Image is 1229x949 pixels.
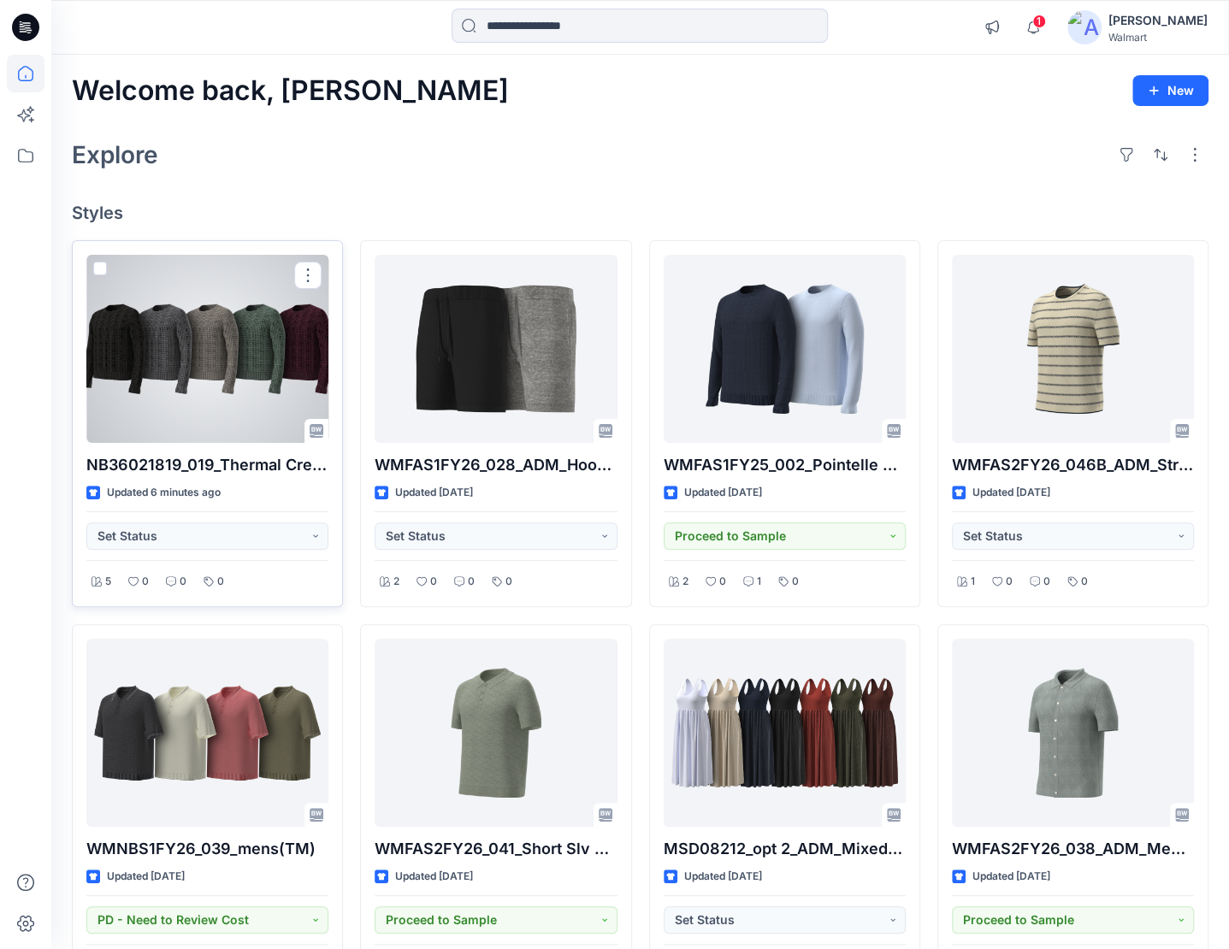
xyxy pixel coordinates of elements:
[86,255,328,443] a: NB36021819_019_Thermal Crew Neck
[1006,573,1013,591] p: 0
[105,573,111,591] p: 5
[1132,75,1208,106] button: New
[393,573,399,591] p: 2
[952,639,1194,827] a: WMFAS2FY26_038_ADM_Mens Diamond Stitch Button down 2
[107,868,185,886] p: Updated [DATE]
[217,573,224,591] p: 0
[971,573,975,591] p: 1
[375,639,617,827] a: WMFAS2FY26_041_Short Slv Boucle
[972,868,1050,886] p: Updated [DATE]
[757,573,761,591] p: 1
[72,141,158,168] h2: Explore
[682,573,688,591] p: 2
[952,837,1194,861] p: WMFAS2FY26_038_ADM_Mens Diamond Stitch Button down 2
[792,573,799,591] p: 0
[375,453,617,477] p: WMFAS1FY26_028_ADM_Hoodie Sweater
[664,837,906,861] p: MSD08212_opt 2_ADM_Mixed Media Tank Dress
[952,453,1194,477] p: WMFAS2FY26_046B_ADM_Stripe Tee
[1067,10,1102,44] img: avatar
[395,484,473,502] p: Updated [DATE]
[1108,10,1208,31] div: [PERSON_NAME]
[1032,15,1046,28] span: 1
[664,453,906,477] p: WMFAS1FY25_002_Pointelle Cable Crewnek
[719,573,726,591] p: 0
[86,837,328,861] p: WMNBS1FY26_039_mens(TM)
[430,573,437,591] p: 0
[952,255,1194,443] a: WMFAS2FY26_046B_ADM_Stripe Tee
[684,484,762,502] p: Updated [DATE]
[86,453,328,477] p: NB36021819_019_Thermal Crew Neck
[72,203,1208,223] h4: Styles
[1081,573,1088,591] p: 0
[505,573,512,591] p: 0
[395,868,473,886] p: Updated [DATE]
[142,573,149,591] p: 0
[180,573,186,591] p: 0
[86,639,328,827] a: WMNBS1FY26_039_mens(TM)
[72,75,509,107] h2: Welcome back, [PERSON_NAME]
[972,484,1050,502] p: Updated [DATE]
[1108,31,1208,44] div: Walmart
[664,255,906,443] a: WMFAS1FY25_002_Pointelle Cable Crewnek
[107,484,221,502] p: Updated 6 minutes ago
[468,573,475,591] p: 0
[684,868,762,886] p: Updated [DATE]
[1043,573,1050,591] p: 0
[375,837,617,861] p: WMFAS2FY26_041_Short Slv Boucle
[375,255,617,443] a: WMFAS1FY26_028_ADM_Hoodie Sweater
[664,639,906,827] a: MSD08212_opt 2_ADM_Mixed Media Tank Dress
